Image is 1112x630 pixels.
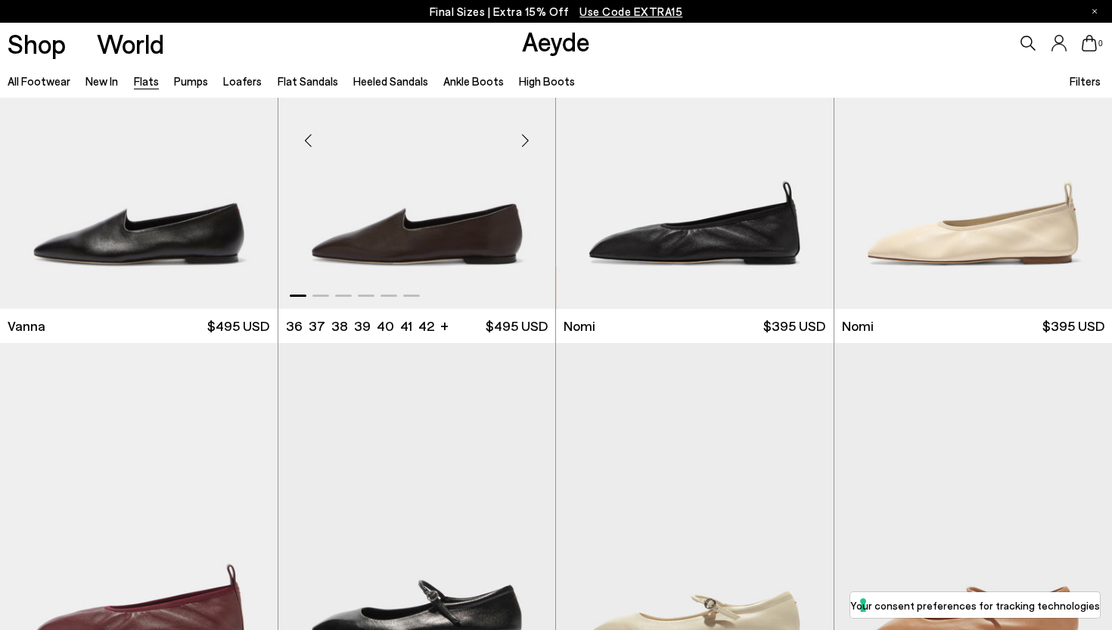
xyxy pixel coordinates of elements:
a: Nomi $395 USD [556,309,834,343]
li: 42 [418,317,434,335]
a: 36 37 38 39 40 41 42 + $495 USD [278,309,556,343]
a: Pumps [174,74,208,88]
button: Your consent preferences for tracking technologies [850,592,1100,618]
span: Filters [1070,74,1101,88]
label: Your consent preferences for tracking technologies [850,597,1100,613]
a: 0 [1082,35,1097,51]
p: Final Sizes | Extra 15% Off [430,2,683,21]
span: $495 USD [207,317,269,335]
ul: variant [286,317,430,335]
span: Navigate to /collections/ss25-final-sizes [579,5,682,18]
span: Nomi [564,317,595,335]
a: New In [85,74,118,88]
a: Loafers [223,74,262,88]
li: 40 [377,317,394,335]
a: High Boots [519,74,575,88]
li: 39 [354,317,371,335]
li: 37 [309,317,325,335]
li: + [440,315,449,335]
li: 41 [400,317,412,335]
span: Nomi [842,317,874,335]
li: 36 [286,317,303,335]
a: Flat Sandals [278,74,338,88]
div: Next slide [502,117,548,163]
span: $395 USD [763,317,825,335]
a: World [97,30,164,57]
a: Ankle Boots [443,74,504,88]
a: Heeled Sandals [353,74,428,88]
span: $395 USD [1042,317,1104,335]
span: Vanna [8,317,45,335]
a: Flats [134,74,159,88]
div: Previous slide [286,117,331,163]
span: $495 USD [486,317,548,335]
span: 0 [1097,39,1104,48]
a: All Footwear [8,74,70,88]
li: 38 [331,317,348,335]
a: Shop [8,30,66,57]
a: Aeyde [522,25,590,57]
